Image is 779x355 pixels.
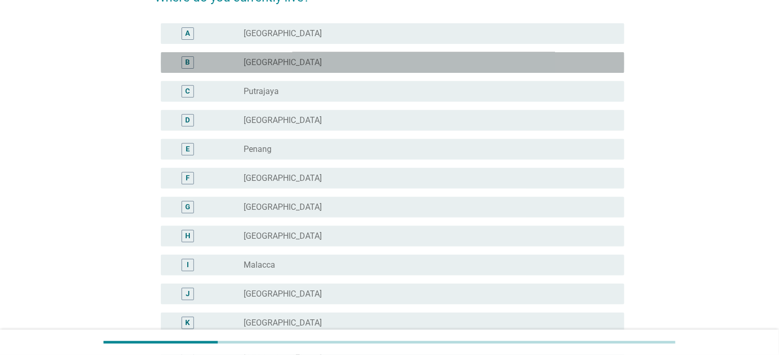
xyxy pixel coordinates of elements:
[244,202,322,212] label: [GEOGRAPHIC_DATA]
[187,259,189,270] div: I
[185,230,190,241] div: H
[186,28,190,39] div: A
[186,86,190,97] div: C
[244,173,322,183] label: [GEOGRAPHIC_DATA]
[244,28,322,39] label: [GEOGRAPHIC_DATA]
[244,115,322,126] label: [GEOGRAPHIC_DATA]
[244,86,279,97] label: Putrajaya
[185,202,190,212] div: G
[244,231,322,241] label: [GEOGRAPHIC_DATA]
[186,144,190,155] div: E
[244,260,275,270] label: Malacca
[244,144,272,155] label: Penang
[186,115,190,126] div: D
[244,289,322,299] label: [GEOGRAPHIC_DATA]
[186,317,190,328] div: K
[186,57,190,68] div: B
[186,173,190,183] div: F
[244,318,322,328] label: [GEOGRAPHIC_DATA]
[244,57,322,68] label: [GEOGRAPHIC_DATA]
[186,288,190,299] div: J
